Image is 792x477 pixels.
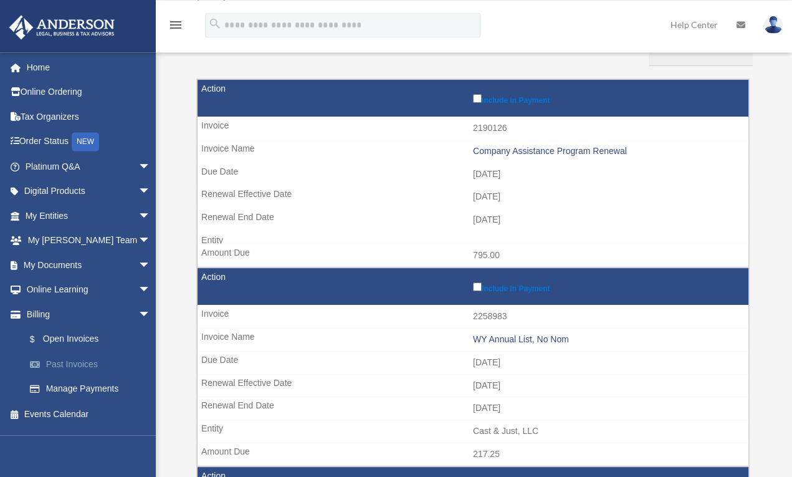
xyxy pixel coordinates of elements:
a: Past Invoices [17,352,169,377]
a: $Open Invoices [17,327,163,352]
a: Online Learningarrow_drop_down [9,277,169,302]
td: Cast & Just, LLC [198,420,748,443]
a: Billingarrow_drop_down [9,302,169,327]
input: Include in Payment [473,282,482,291]
a: Events Calendar [9,401,169,426]
label: Include in Payment [473,92,742,105]
i: search [208,17,222,31]
a: menu [168,22,183,32]
td: [DATE] [198,397,748,420]
div: NEW [72,132,99,151]
td: [DATE] [198,351,748,375]
span: arrow_drop_down [138,179,163,205]
span: arrow_drop_down [138,154,163,180]
a: Home [9,55,169,80]
label: Include in Payment [473,280,742,293]
i: menu [168,17,183,32]
div: WY Annual List, No Nom [473,334,742,345]
a: Tax Organizers [9,104,169,129]
a: Platinum Q&Aarrow_drop_down [9,154,169,179]
span: $ [37,332,43,347]
a: Manage Payments [17,377,169,402]
a: Digital Productsarrow_drop_down [9,179,169,204]
td: [DATE] [198,163,748,186]
td: 2190126 [198,117,748,140]
span: arrow_drop_down [138,203,163,229]
td: [DATE] [198,185,748,209]
a: My Entitiesarrow_drop_down [9,203,169,228]
input: Search: [649,42,753,66]
img: Anderson Advisors Platinum Portal [6,15,118,39]
td: [DATE] [198,208,748,232]
a: My Documentsarrow_drop_down [9,253,169,277]
a: Order StatusNEW [9,129,169,155]
span: arrow_drop_down [138,277,163,303]
a: My [PERSON_NAME] Teamarrow_drop_down [9,228,169,253]
div: Company Assistance Program Renewal [473,146,742,157]
img: User Pic [764,16,783,34]
span: arrow_drop_down [138,228,163,254]
td: 795.00 [198,244,748,267]
td: [DATE] [198,374,748,398]
td: 217.25 [198,443,748,466]
td: 2258983 [198,305,748,329]
input: Include in Payment [473,94,482,103]
span: arrow_drop_down [138,302,163,327]
span: arrow_drop_down [138,253,163,278]
a: Online Ordering [9,80,169,105]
